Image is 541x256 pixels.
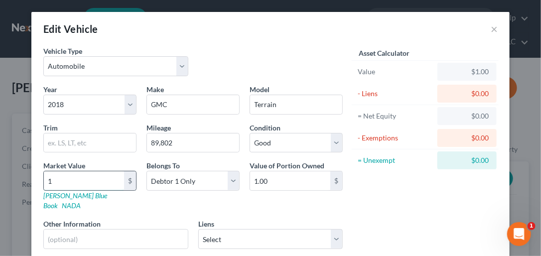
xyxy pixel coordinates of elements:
input: -- [147,133,239,152]
div: $0.00 [445,89,489,99]
input: 0.00 [44,171,124,190]
a: NADA [62,201,81,210]
label: Liens [198,219,214,229]
label: Value of Portion Owned [250,160,324,171]
label: Market Value [43,160,85,171]
label: Other Information [43,219,101,229]
span: Make [146,85,164,94]
div: - Exemptions [358,133,433,143]
label: Asset Calculator [359,48,409,58]
div: Edit Vehicle [43,22,98,36]
div: $ [330,171,342,190]
label: Condition [250,123,280,133]
div: - Liens [358,89,433,99]
div: $1.00 [445,67,489,77]
label: Model [250,84,270,95]
input: (optional) [44,230,188,249]
span: Belongs To [146,161,180,170]
input: ex. Nissan [147,95,239,114]
label: Trim [43,123,58,133]
iframe: Intercom live chat [507,222,531,246]
div: $0.00 [445,133,489,143]
div: $0.00 [445,111,489,121]
label: Mileage [146,123,171,133]
a: [PERSON_NAME] Blue Book [43,191,107,210]
div: = Unexempt [358,155,433,165]
label: Vehicle Type [43,46,82,56]
input: ex. LS, LT, etc [44,133,136,152]
div: $ [124,171,136,190]
div: = Net Equity [358,111,433,121]
button: × [491,23,498,35]
div: Value [358,67,433,77]
input: 0.00 [250,171,330,190]
div: $0.00 [445,155,489,165]
label: Year [43,84,57,95]
input: ex. Altima [250,95,342,114]
span: 1 [528,222,536,230]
